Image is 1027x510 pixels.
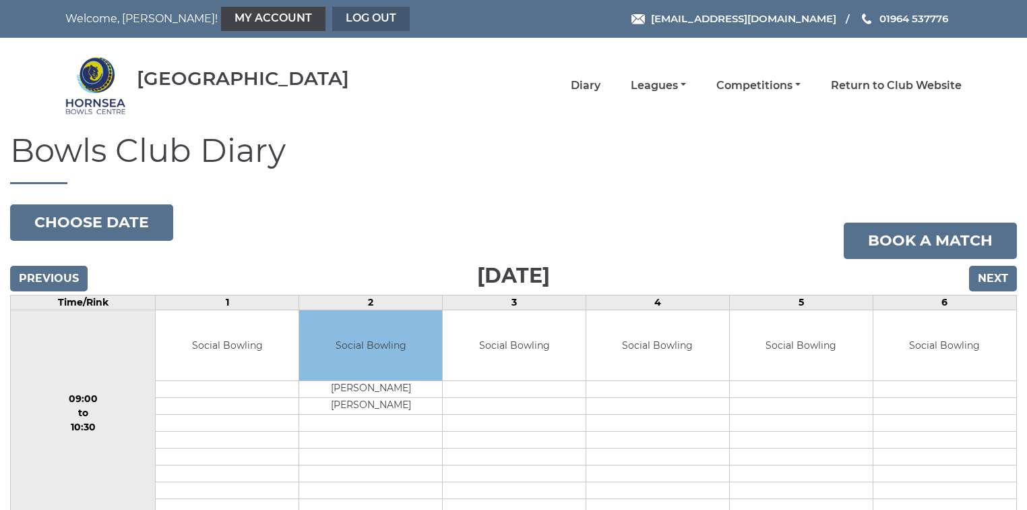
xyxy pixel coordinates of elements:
td: Social Bowling [586,310,729,381]
a: Log out [332,7,410,31]
td: 1 [156,295,299,310]
input: Previous [10,266,88,291]
h1: Bowls Club Diary [10,133,1017,184]
td: Social Bowling [443,310,586,381]
td: Social Bowling [873,310,1016,381]
span: [EMAIL_ADDRESS][DOMAIN_NAME] [651,12,836,25]
nav: Welcome, [PERSON_NAME]! [65,7,427,31]
td: 3 [443,295,586,310]
a: My Account [221,7,325,31]
img: Hornsea Bowls Centre [65,55,126,116]
input: Next [969,266,1017,291]
td: Social Bowling [156,310,299,381]
a: Leagues [631,78,686,93]
td: [PERSON_NAME] [299,381,442,398]
a: Competitions [716,78,801,93]
div: [GEOGRAPHIC_DATA] [137,68,349,89]
td: 4 [586,295,730,310]
a: Diary [571,78,600,93]
img: Phone us [862,13,871,24]
img: Email [631,14,645,24]
a: Return to Club Website [831,78,962,93]
a: Book a match [844,223,1017,259]
button: Choose date [10,204,173,241]
td: [PERSON_NAME] [299,398,442,415]
td: Social Bowling [730,310,873,381]
td: 5 [729,295,873,310]
td: 6 [873,295,1016,310]
td: Time/Rink [11,295,156,310]
td: 2 [299,295,443,310]
span: 01964 537776 [879,12,948,25]
a: Phone us 01964 537776 [860,11,948,26]
a: Email [EMAIL_ADDRESS][DOMAIN_NAME] [631,11,836,26]
td: Social Bowling [299,310,442,381]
